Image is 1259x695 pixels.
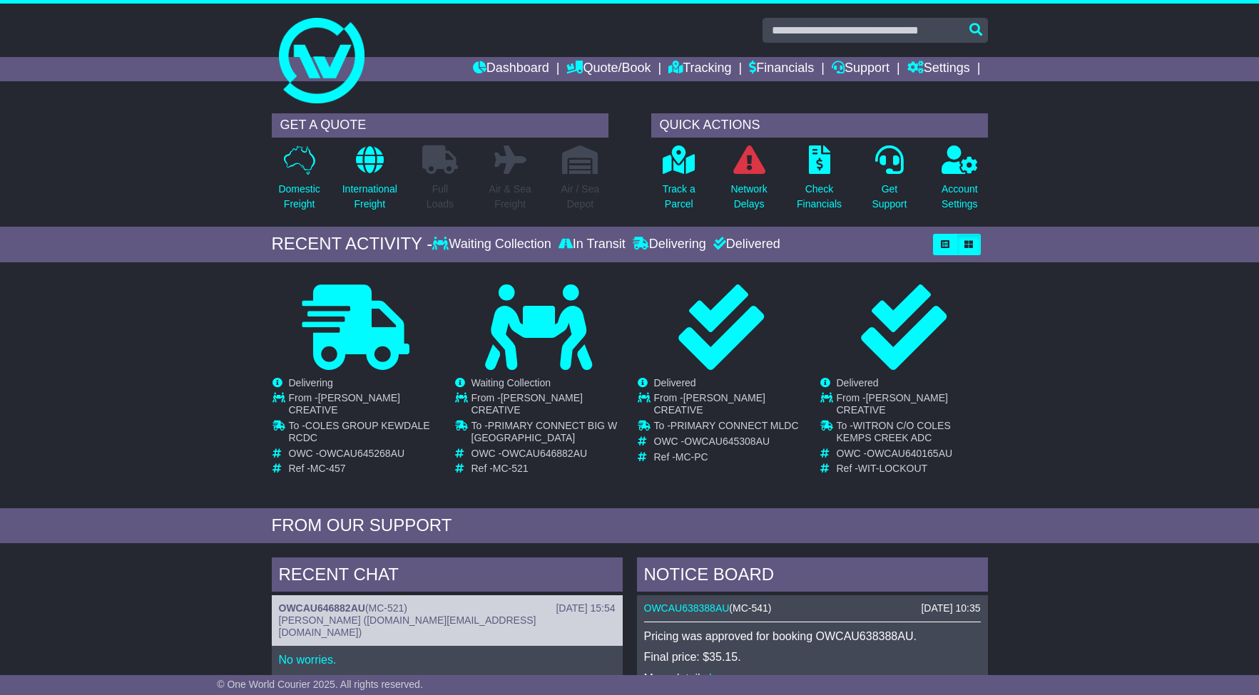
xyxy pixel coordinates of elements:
div: GET A QUOTE [272,113,608,138]
span: PRIMARY CONNECT MLDC [671,420,799,431]
div: RECENT ACTIVITY - [272,234,433,254]
td: Ref - [837,463,987,475]
div: [DATE] 10:35 [921,602,980,614]
a: Settings [907,57,970,81]
a: OWCAU638388AU [644,602,730,614]
td: From - [289,392,439,420]
span: OWCAU645268AU [319,448,404,459]
p: Air & Sea Freight [489,182,531,212]
span: WIT-LOCKOUT [858,463,927,474]
td: To - [654,420,805,436]
span: OWCAU646882AU [501,448,587,459]
span: OWCAU640165AU [867,448,952,459]
span: [PERSON_NAME] CREATIVE [289,392,400,416]
td: To - [289,420,439,448]
span: MC-PC [676,451,708,463]
p: Check Financials [797,182,842,212]
td: To - [472,420,622,448]
p: Track a Parcel [663,182,695,212]
span: MC-521 [493,463,529,474]
span: [PERSON_NAME] ([DOMAIN_NAME][EMAIL_ADDRESS][DOMAIN_NAME]) [279,614,536,638]
a: Track aParcel [662,145,696,220]
p: More details: . [644,671,981,685]
span: [PERSON_NAME] CREATIVE [837,392,948,416]
span: © One World Courier 2025. All rights reserved. [217,679,423,690]
span: WITRON C/O COLES KEMPS CREEK ADC [837,420,951,443]
a: Financials [749,57,814,81]
td: From - [837,392,987,420]
p: No worries. [279,653,616,666]
p: Domestic Freight [278,182,320,212]
td: OWC - [654,436,805,451]
a: InternationalFreight [342,145,398,220]
span: [PERSON_NAME] CREATIVE [654,392,765,416]
div: [DATE] 15:54 [556,602,615,614]
a: AccountSettings [941,145,979,220]
td: OWC - [289,448,439,463]
span: COLES GROUP KEWDALE RCDC [289,420,430,443]
div: QUICK ACTIONS [651,113,988,138]
a: Quote/Book [566,57,651,81]
p: Final price: $35.15. [644,650,981,664]
div: In Transit [555,237,629,252]
a: Support [832,57,890,81]
td: OWC - [837,448,987,463]
div: Waiting Collection [432,237,554,252]
div: ( ) [644,602,981,614]
span: OWCAU645308AU [684,436,770,447]
span: MC-457 [310,463,346,474]
span: Delivered [837,377,879,388]
span: Waiting Collection [472,377,551,388]
p: Network Delays [730,182,767,212]
a: here [709,672,732,684]
p: Get Support [872,182,907,212]
a: Tracking [668,57,731,81]
a: CheckFinancials [796,145,842,220]
div: NOTICE BOARD [637,557,988,596]
div: RECENT CHAT [272,557,623,596]
p: Pricing was approved for booking OWCAU638388AU. [644,629,981,643]
p: International Freight [342,182,397,212]
p: Air / Sea Depot [561,182,600,212]
td: From - [654,392,805,420]
a: GetSupport [871,145,907,220]
span: MC-521 [369,602,404,614]
a: OWCAU646882AU [279,602,365,614]
td: From - [472,392,622,420]
td: Ref - [654,451,805,463]
p: Account Settings [942,182,978,212]
span: Delivering [289,377,333,388]
p: Thank you, [279,674,616,687]
div: ( ) [279,602,616,614]
td: Ref - [472,463,622,475]
a: NetworkDelays [730,145,768,220]
span: Delivered [654,377,696,388]
div: FROM OUR SUPPORT [272,515,988,536]
a: DomesticFreight [277,145,320,220]
td: To - [837,420,987,448]
span: MC-541 [733,602,768,614]
p: Full Loads [422,182,458,212]
span: PRIMARY CONNECT BIG W [GEOGRAPHIC_DATA] [472,420,618,443]
td: Ref - [289,463,439,475]
span: [PERSON_NAME] CREATIVE [472,392,583,416]
a: Dashboard [473,57,549,81]
div: Delivered [710,237,780,252]
div: Delivering [629,237,710,252]
td: OWC - [472,448,622,463]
